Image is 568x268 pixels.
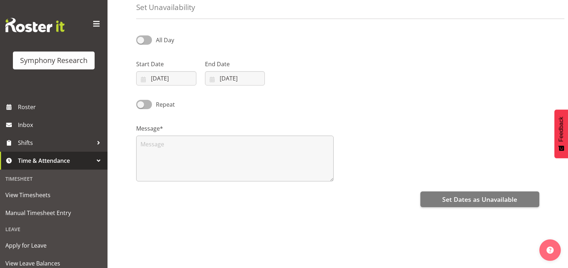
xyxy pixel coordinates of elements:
input: Click to select... [136,71,196,86]
span: Feedback [558,117,564,142]
a: View Timesheets [2,186,106,204]
label: End Date [205,60,265,68]
span: Set Dates as Unavailable [442,195,517,204]
button: Feedback - Show survey [554,109,568,158]
span: Roster [18,102,104,112]
img: help-xxl-2.png [546,247,554,254]
label: Message* [136,124,334,133]
span: Time & Attendance [18,155,93,166]
span: All Day [156,36,174,44]
span: Apply for Leave [5,240,102,251]
img: Rosterit website logo [5,18,65,32]
a: Apply for Leave [2,237,106,254]
span: Manual Timesheet Entry [5,208,102,218]
button: Set Dates as Unavailable [420,191,539,207]
div: Symphony Research [20,55,87,66]
span: Shifts [18,137,93,148]
h4: Set Unavailability [136,3,195,11]
span: Inbox [18,120,104,130]
span: View Timesheets [5,190,102,200]
div: Timesheet [2,171,106,186]
input: Click to select... [205,71,265,86]
span: Repeat [152,100,175,109]
div: Leave [2,222,106,237]
a: Manual Timesheet Entry [2,204,106,222]
label: Start Date [136,60,196,68]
